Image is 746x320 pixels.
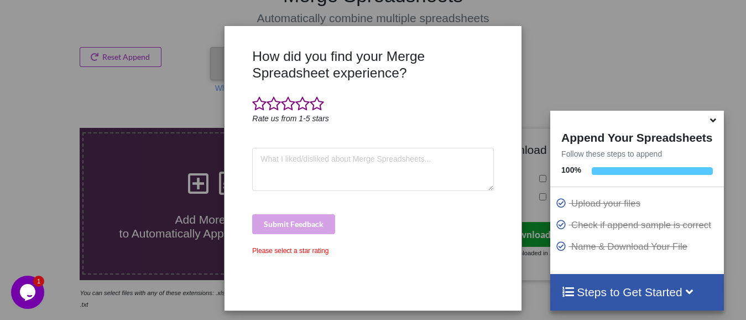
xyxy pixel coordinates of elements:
h4: Append Your Spreadsheets [550,128,723,144]
p: Name & Download Your File [556,240,721,254]
p: Upload your files [556,197,721,210]
h3: How did you find your Merge Spreadsheet experience? [252,48,493,81]
i: Rate us from 1-5 stars [252,114,329,123]
div: Please select a star rating [252,246,493,256]
b: 100 % [561,166,581,174]
h4: Steps to Get Started [561,285,712,299]
p: Check if append sample is correct [556,218,721,232]
iframe: chat widget [11,276,46,309]
p: Follow these steps to append [550,148,723,159]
